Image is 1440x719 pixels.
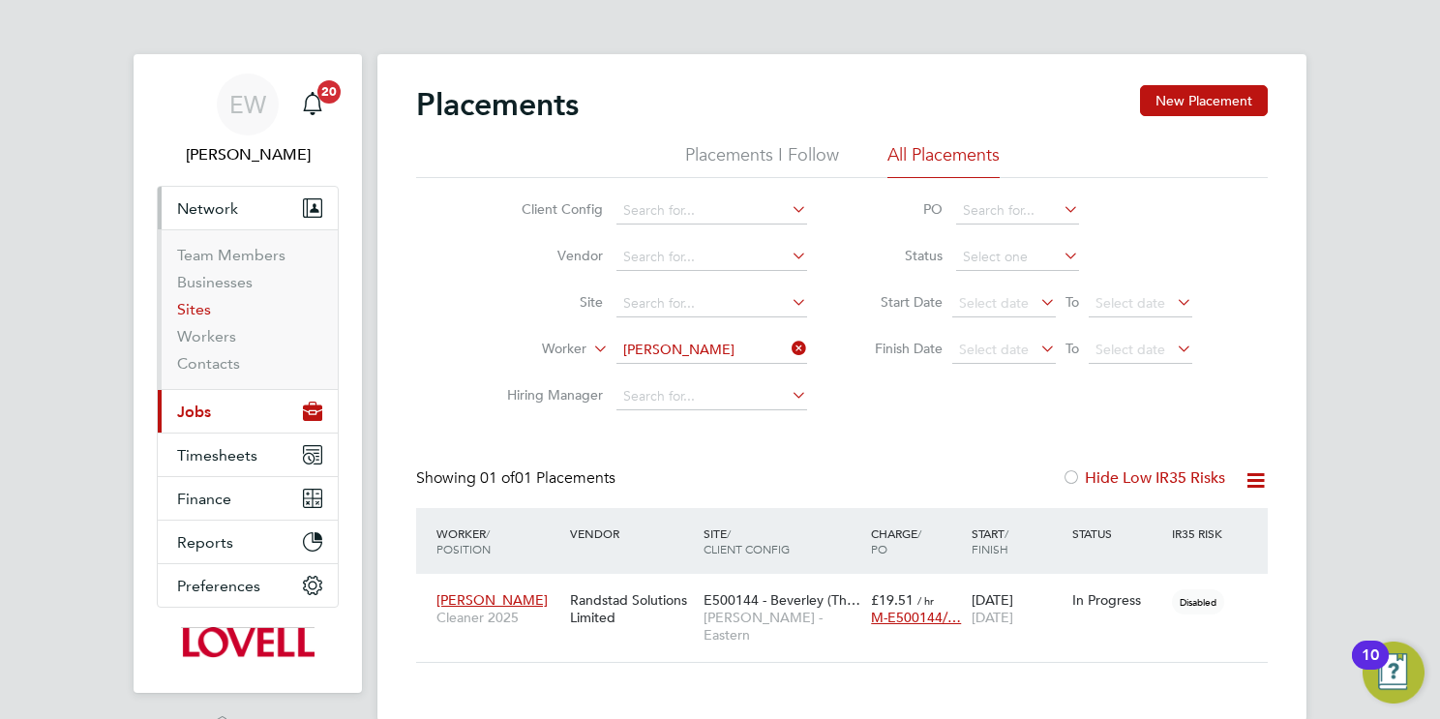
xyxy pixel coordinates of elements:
[1095,341,1165,358] span: Select date
[436,591,548,609] span: [PERSON_NAME]
[1167,516,1234,551] div: IR35 Risk
[917,593,934,608] span: / hr
[699,516,866,566] div: Site
[492,200,603,218] label: Client Config
[475,340,586,359] label: Worker
[871,525,921,556] span: / PO
[158,434,338,476] button: Timesheets
[871,609,961,626] span: M-E500144/…
[972,525,1008,556] span: / Finish
[1060,336,1085,361] span: To
[134,54,362,693] nav: Main navigation
[317,80,341,104] span: 20
[1140,85,1268,116] button: New Placement
[616,290,807,317] input: Search for...
[436,525,491,556] span: / Position
[1362,655,1379,680] div: 10
[704,609,861,644] span: [PERSON_NAME] - Eastern
[158,390,338,433] button: Jobs
[704,525,790,556] span: / Client Config
[177,490,231,508] span: Finance
[616,197,807,225] input: Search for...
[480,468,515,488] span: 01 of
[480,468,615,488] span: 01 Placements
[177,246,285,264] a: Team Members
[616,337,807,364] input: Search for...
[616,383,807,410] input: Search for...
[158,229,338,389] div: Network
[967,582,1067,636] div: [DATE]
[432,581,1268,597] a: [PERSON_NAME]Cleaner 2025Randstad Solutions LimitedE500144 - Beverley (Th…[PERSON_NAME] - Eastern...
[293,74,332,135] a: 20
[959,294,1029,312] span: Select date
[177,403,211,421] span: Jobs
[157,143,339,166] span: Emma Wells
[158,521,338,563] button: Reports
[967,516,1067,566] div: Start
[685,143,839,178] li: Placements I Follow
[616,244,807,271] input: Search for...
[416,85,579,124] h2: Placements
[565,582,699,636] div: Randstad Solutions Limited
[492,386,603,404] label: Hiring Manager
[158,564,338,607] button: Preferences
[157,74,339,166] a: EW[PERSON_NAME]
[959,341,1029,358] span: Select date
[177,327,236,345] a: Workers
[1062,468,1225,488] label: Hide Low IR35 Risks
[177,577,260,595] span: Preferences
[565,516,699,551] div: Vendor
[492,293,603,311] label: Site
[416,468,619,489] div: Showing
[855,247,943,264] label: Status
[704,591,860,609] span: E500144 - Beverley (Th…
[887,143,1000,178] li: All Placements
[492,247,603,264] label: Vendor
[855,340,943,357] label: Finish Date
[1072,591,1163,609] div: In Progress
[177,354,240,373] a: Contacts
[972,609,1013,626] span: [DATE]
[1363,642,1425,704] button: Open Resource Center, 10 new notifications
[1060,289,1085,315] span: To
[157,627,339,658] a: Go to home page
[177,446,257,464] span: Timesheets
[158,187,338,229] button: Network
[177,300,211,318] a: Sites
[866,516,967,566] div: Charge
[436,609,560,626] span: Cleaner 2025
[1067,516,1168,551] div: Status
[1095,294,1165,312] span: Select date
[177,199,238,218] span: Network
[871,591,914,609] span: £19.51
[956,244,1079,271] input: Select one
[181,627,314,658] img: lovell-logo-retina.png
[177,533,233,552] span: Reports
[956,197,1079,225] input: Search for...
[158,477,338,520] button: Finance
[229,92,266,117] span: EW
[1172,589,1224,614] span: Disabled
[177,273,253,291] a: Businesses
[432,516,565,566] div: Worker
[855,200,943,218] label: PO
[855,293,943,311] label: Start Date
